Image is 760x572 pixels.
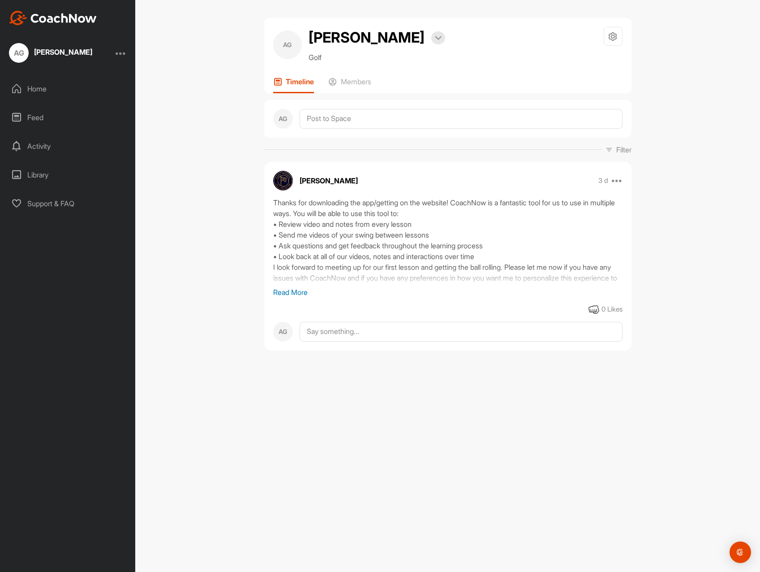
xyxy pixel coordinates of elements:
p: Golf [309,52,445,63]
img: arrow-down [435,36,442,40]
div: 0 Likes [601,304,623,315]
p: Read More [273,287,623,298]
h2: [PERSON_NAME] [309,27,425,48]
p: Filter [616,144,631,155]
div: AG [273,109,293,129]
p: Members [341,77,371,86]
div: AG [273,30,302,59]
div: Library [5,164,131,186]
div: AG [9,43,29,63]
div: Thanks for downloading the app/getting on the website! CoachNow is a fantastic tool for us to use... [273,197,623,287]
img: avatar [273,171,293,191]
p: 3 d [598,176,608,185]
p: [PERSON_NAME] [300,175,358,186]
img: CoachNow [9,11,97,25]
div: Home [5,78,131,100]
div: Activity [5,135,131,157]
p: Timeline [286,77,314,86]
div: [PERSON_NAME] [34,48,92,56]
div: Feed [5,106,131,129]
div: Support & FAQ [5,192,131,215]
div: Open Intercom Messenger [730,542,751,563]
div: AG [273,322,293,342]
